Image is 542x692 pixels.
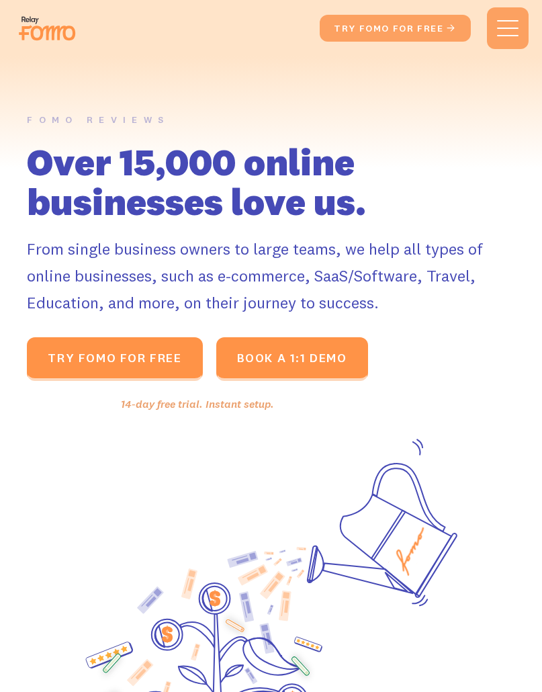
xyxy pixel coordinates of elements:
div: From single business owners to large teams, we help all types of online businesses, such as e-com... [27,235,508,316]
span:  [446,22,457,34]
a: TRY fomo for FREE [27,337,202,381]
div: FOMO REVIEWS [27,110,169,130]
h1: Over 15,000 online businesses love us. [27,142,508,222]
div: 14-day free trial. Instant setup. [27,394,367,414]
a: try fomo for free [320,15,471,42]
a: BOOK A 1:1 DEMO [216,337,368,381]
